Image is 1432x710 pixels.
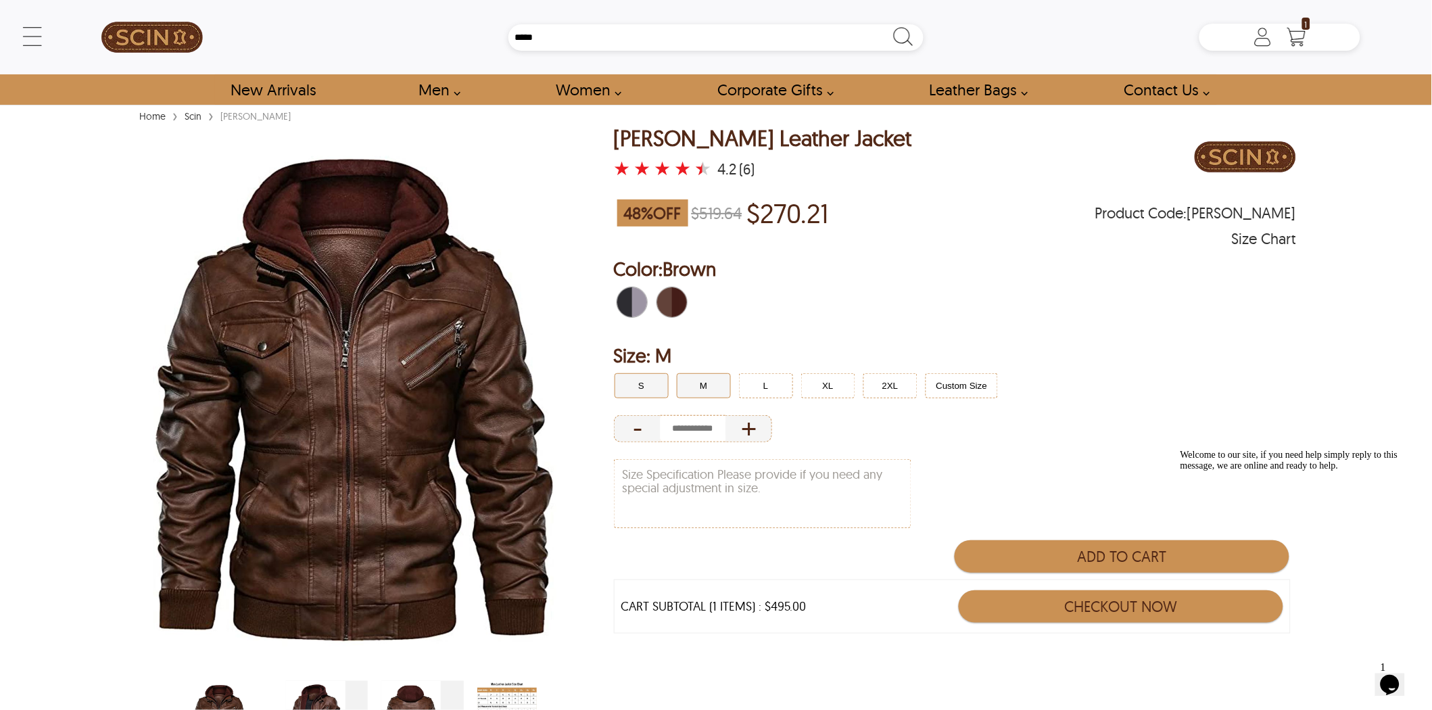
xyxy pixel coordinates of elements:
[747,197,829,229] p: Price of $270.21
[702,74,841,105] a: Shop Leather Corporate Gifts
[725,415,772,442] div: Increase Quantity of Item
[663,257,717,281] span: Brown
[863,373,917,398] button: Click to select 2XL
[955,640,1289,671] iframe: PayPal
[541,74,629,105] a: Shop Women Leather Jackets
[740,162,755,176] div: (6)
[136,126,574,674] img: scin-13019-brown.jpg
[614,160,715,179] a: Ronald Biker Leather Jacket with a 4.166666666666667 Star Rating and 6 Product Review }
[677,373,731,398] button: Click to select M
[1175,444,1418,649] iframe: chat widget
[101,7,203,68] img: SCIN
[5,5,223,26] span: Welcome to our site, if you need help simply reply to this message, we are online and ready to help.
[614,126,912,150] h1: Ronald Biker Leather Jacket
[801,373,855,398] button: Click to select XL
[217,110,294,123] div: [PERSON_NAME]
[675,162,692,175] label: 4 rating
[615,373,669,398] button: Click to select S
[617,199,688,227] span: 48 % OFF
[634,162,651,175] label: 2 rating
[1195,126,1296,191] a: Brand Logo PDP Image
[914,74,1036,105] a: Shop Leather Bags
[1302,18,1310,30] span: 1
[614,284,650,321] div: Black
[718,162,737,176] div: 4.2
[615,460,911,527] textarea: Size Specification Please provide if you need any special adjustment in size.
[654,284,690,321] div: Brown
[654,162,671,175] label: 3 rating
[215,74,331,105] a: Shop New Arrivals
[72,7,233,68] a: SCIN
[955,540,1289,573] button: Add to Cart
[739,373,793,398] button: Click to select L
[1283,27,1310,47] a: Shopping Cart
[181,110,205,122] a: Scin
[1195,126,1296,187] img: Brand Logo PDP Image
[1375,656,1418,696] iframe: chat widget
[172,103,178,127] span: ›
[926,373,999,398] button: Click to select Custom Size
[1095,206,1296,220] span: Product Code: RONALD
[208,103,214,127] span: ›
[1232,232,1296,245] div: Size Chart
[5,5,249,27] div: Welcome to our site, if you need help simply reply to this message, we are online and ready to help.
[959,590,1283,623] button: Checkout Now
[136,110,169,122] a: Home
[614,126,912,150] div: [PERSON_NAME] Leather Jacket
[1108,74,1217,105] a: contact-us
[695,162,712,175] label: 5 rating
[692,203,742,223] strike: $519.64
[614,415,661,442] div: Decrease Quantity of Item
[614,342,1296,369] h2: Selected Filter by Size: M
[621,600,807,613] div: CART SUBTOTAL (1 ITEMS) : $495.00
[614,256,1296,283] h2: Selected Color: by Brown
[614,162,631,175] label: 1 rating
[403,74,468,105] a: shop men's leather jackets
